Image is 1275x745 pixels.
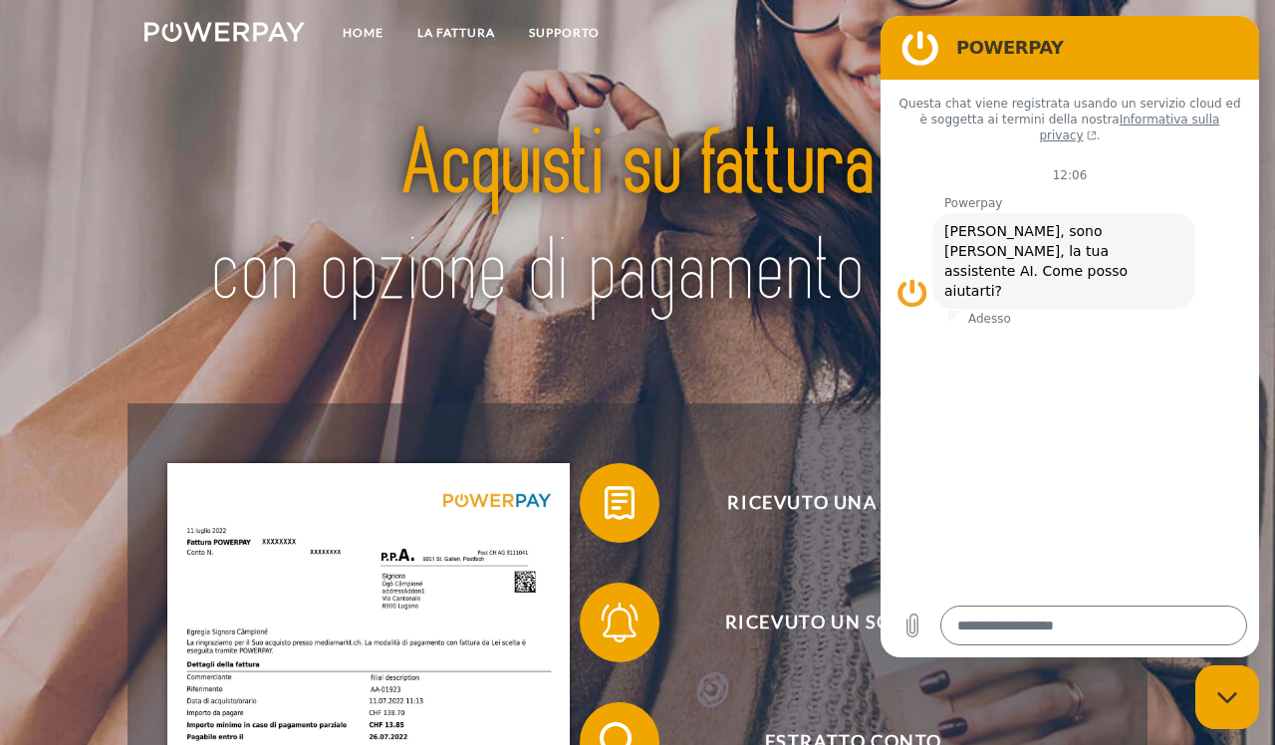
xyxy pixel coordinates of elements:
img: logo-powerpay-white.svg [144,22,305,42]
a: Home [326,15,400,51]
a: Supporto [512,15,617,51]
iframe: Pulsante per aprire la finestra di messaggistica, conversazione in corso [1195,665,1259,729]
img: title-powerpay_it.svg [193,75,1083,365]
button: Ricevuto un sollecito? [580,583,1098,662]
img: qb_bill.svg [595,478,644,528]
a: LA FATTURA [400,15,512,51]
a: CG [1037,15,1090,51]
img: qb_bell.svg [595,598,644,647]
span: Ricevuto un sollecito? [610,583,1098,662]
iframe: Finestra di messaggistica [881,16,1259,657]
button: Ricevuto una fattura? [580,463,1098,543]
span: Ricevuto una fattura? [610,463,1098,543]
